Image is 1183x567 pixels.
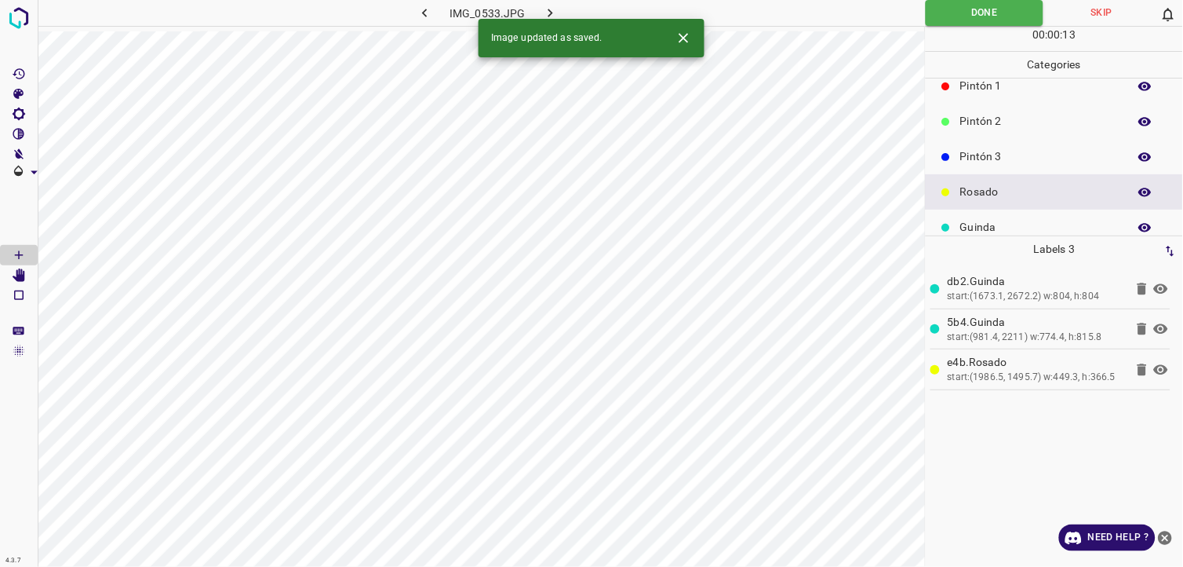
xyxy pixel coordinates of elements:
div: Rosado [926,174,1183,210]
a: Need Help ? [1059,525,1156,551]
div: start:(1986.5, 1495.7) w:449.3, h:366.5 [948,371,1125,385]
div: Guinda [926,210,1183,245]
p: Pintón 3 [960,148,1120,165]
h6: IMG_0533.JPG [450,4,526,26]
p: Categories [926,52,1183,78]
div: Pintón 2 [926,104,1183,139]
p: 5b4.Guinda [948,314,1125,331]
img: logo [5,4,33,32]
p: e4b.Rosado [948,354,1125,371]
p: Pintón 1 [960,78,1120,94]
p: Rosado [960,184,1120,200]
p: 00 [1032,27,1045,43]
div: Pintón 3 [926,139,1183,174]
p: db2.Guinda [948,273,1125,290]
div: start:(1673.1, 2672.2) w:804, h:804 [948,290,1125,304]
div: 4.3.7 [2,554,25,567]
span: Image updated as saved. [491,31,602,46]
p: 13 [1063,27,1076,43]
div: start:(981.4, 2211) w:774.4, h:815.8 [948,331,1125,345]
p: Guinda [960,219,1120,236]
div: Pintón 1 [926,68,1183,104]
p: Labels 3 [930,236,1178,262]
p: Pintón 2 [960,113,1120,130]
button: Close [669,24,698,53]
p: 00 [1048,27,1061,43]
div: : : [1032,27,1076,51]
button: close-help [1156,525,1175,551]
